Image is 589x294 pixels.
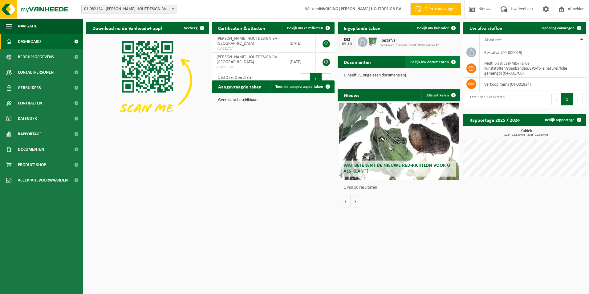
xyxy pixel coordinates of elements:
span: 2024: 15,620 m3 - 2025: 12,810 m3 [466,133,586,137]
h2: Nieuws [338,89,365,101]
a: Bekijk uw certificaten [282,22,334,34]
a: Ophaling aanvragen [537,22,585,34]
p: U heeft 71 ongelezen document(en). [344,73,454,78]
span: Product Shop [18,157,46,173]
td: [DATE] [285,34,316,53]
span: Restafval [380,38,439,43]
h2: Certificaten & attesten [212,22,271,34]
div: 1 tot 3 van 3 resultaten [466,92,505,106]
span: [PERSON_NAME] HOUTDESIGN BV - [GEOGRAPHIC_DATA] [217,55,279,64]
td: verkoop items (04-001834) [480,78,586,91]
span: Toon de aangevraagde taken [275,85,323,89]
a: Toon de aangevraagde taken [270,80,334,93]
h2: Aangevraagde taken [212,80,268,92]
span: Bekijk uw certificaten [287,26,323,30]
span: VLA611161 [217,65,280,70]
span: [PERSON_NAME] HOUTDESIGN BV - [GEOGRAPHIC_DATA] [217,36,279,46]
a: Alle artikelen [421,89,460,101]
span: Offerte aanvragen [423,6,458,12]
h2: Uw afvalstoffen [463,22,509,34]
span: Contracten [18,96,42,111]
span: Afvalstof [484,38,502,43]
span: Acceptatievoorwaarden [18,173,68,188]
span: Bedrijfsgegevens [18,49,54,65]
span: 01-082124 - KROCK HOUTDESIGN BV - GELUWE [81,5,177,14]
img: Download de VHEPlus App [86,34,209,126]
button: Verberg [179,22,208,34]
span: 01-082124 - KROCK HOUTDESIGN BV - GELUWE [82,5,176,14]
span: Bekijk uw kalender [417,26,449,30]
td: [DATE] [285,53,316,71]
h2: Documenten [338,56,377,68]
a: Bekijk uw documenten [405,56,460,68]
span: VLA611724 [217,46,280,51]
p: Geen data beschikbaar. [218,98,328,102]
span: Rapportage [18,126,42,142]
strong: INVOICING [PERSON_NAME] HOUTDESIGN BV [319,7,401,11]
span: Navigatie [18,18,37,34]
span: Verberg [184,26,197,30]
a: Bekijk rapportage [540,114,585,126]
span: Gebruikers [18,80,41,96]
img: WB-0770-HPE-GN-50 [368,36,378,47]
button: Previous [551,93,561,105]
a: Bekijk uw kalender [412,22,460,34]
button: Previous [300,73,310,86]
div: 1 tot 2 van 2 resultaten [215,73,253,86]
h3: Kubiek [466,129,586,137]
button: 1 [310,73,322,86]
td: restafval (04-000029) [480,46,586,59]
div: 09-10 [341,42,353,47]
h2: Download nu de Vanheede+ app! [86,22,169,34]
span: 01-082124 - [PERSON_NAME] HOUTDESIGN BV [380,43,439,47]
span: Dashboard [18,34,41,49]
span: Bekijk uw documenten [410,60,449,64]
span: Contactpersonen [18,65,54,80]
button: Next [573,93,583,105]
div: DO [341,37,353,42]
td: multi plastics (PMD/harde kunststoffen/spanbanden/EPS/folie naturel/folie gemengd) (04-001700) [480,59,586,78]
span: Kalender [18,111,37,126]
button: 1 [561,93,573,105]
button: Volgende [351,195,360,207]
button: Vorige [341,195,351,207]
span: Documenten [18,142,44,157]
h2: Ingeplande taken [338,22,387,34]
a: Offerte aanvragen [410,3,461,15]
span: Wat betekent de nieuwe RED-richtlijn voor u als klant? [343,163,450,174]
span: Ophaling aanvragen [542,26,575,30]
p: 1 van 10 resultaten [344,186,457,190]
a: Wat betekent de nieuwe RED-richtlijn voor u als klant? [339,103,459,180]
button: Next [322,73,331,86]
h2: Rapportage 2025 / 2024 [463,114,526,126]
